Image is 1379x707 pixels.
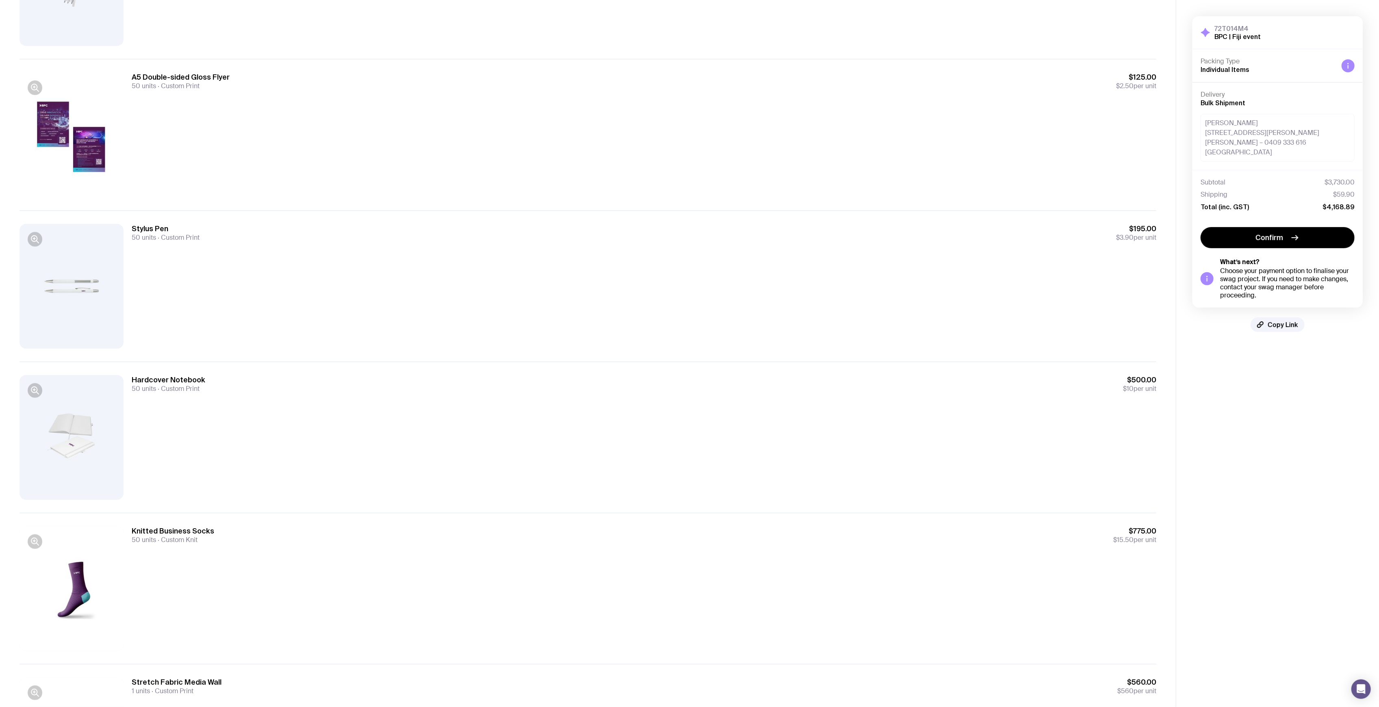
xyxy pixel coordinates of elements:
[132,677,222,687] h3: Stretch Fabric Media Wall
[1113,536,1156,544] span: per unit
[1116,82,1156,90] span: per unit
[1123,384,1134,393] span: $10
[1117,677,1156,687] span: $560.00
[1116,72,1156,82] span: $125.00
[1201,178,1225,187] span: Subtotal
[132,536,156,544] span: 50 units
[1201,66,1249,73] span: Individual Items
[156,536,198,544] span: Custom Knit
[1113,526,1156,536] span: $775.00
[1201,57,1335,65] h4: Packing Type
[132,687,150,695] span: 1 units
[1323,203,1355,211] span: $4,168.89
[1256,233,1283,243] span: Confirm
[132,384,156,393] span: 50 units
[132,72,230,82] h3: A5 Double-sided Gloss Flyer
[1220,258,1355,266] h5: What’s next?
[132,82,156,90] span: 50 units
[1123,375,1156,385] span: $500.00
[132,233,156,242] span: 50 units
[1117,687,1134,695] span: $560
[1325,178,1355,187] span: $3,730.00
[1333,191,1355,199] span: $59.90
[1251,317,1305,332] button: Copy Link
[156,384,200,393] span: Custom Print
[1201,191,1227,199] span: Shipping
[1116,233,1134,242] span: $3.90
[1123,385,1156,393] span: per unit
[132,375,205,385] h3: Hardcover Notebook
[156,82,200,90] span: Custom Print
[1268,321,1298,329] span: Copy Link
[1201,99,1245,106] span: Bulk Shipment
[1116,224,1156,234] span: $195.00
[1201,91,1355,99] h4: Delivery
[1214,24,1261,33] h3: 72T014M4
[1201,227,1355,248] button: Confirm
[1113,536,1134,544] span: $15.50
[150,687,193,695] span: Custom Print
[156,233,200,242] span: Custom Print
[1201,203,1249,211] span: Total (inc. GST)
[132,224,200,234] h3: Stylus Pen
[1351,679,1371,699] div: Open Intercom Messenger
[1201,114,1355,162] div: [PERSON_NAME] [STREET_ADDRESS][PERSON_NAME][PERSON_NAME] – 0409 333 616 [GEOGRAPHIC_DATA]
[1220,267,1355,299] div: Choose your payment option to finalise your swag project. If you need to make changes, contact yo...
[132,526,214,536] h3: Knitted Business Socks
[1116,234,1156,242] span: per unit
[1116,82,1134,90] span: $2.50
[1117,687,1156,695] span: per unit
[1214,33,1261,41] h2: BPC | Fiji event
